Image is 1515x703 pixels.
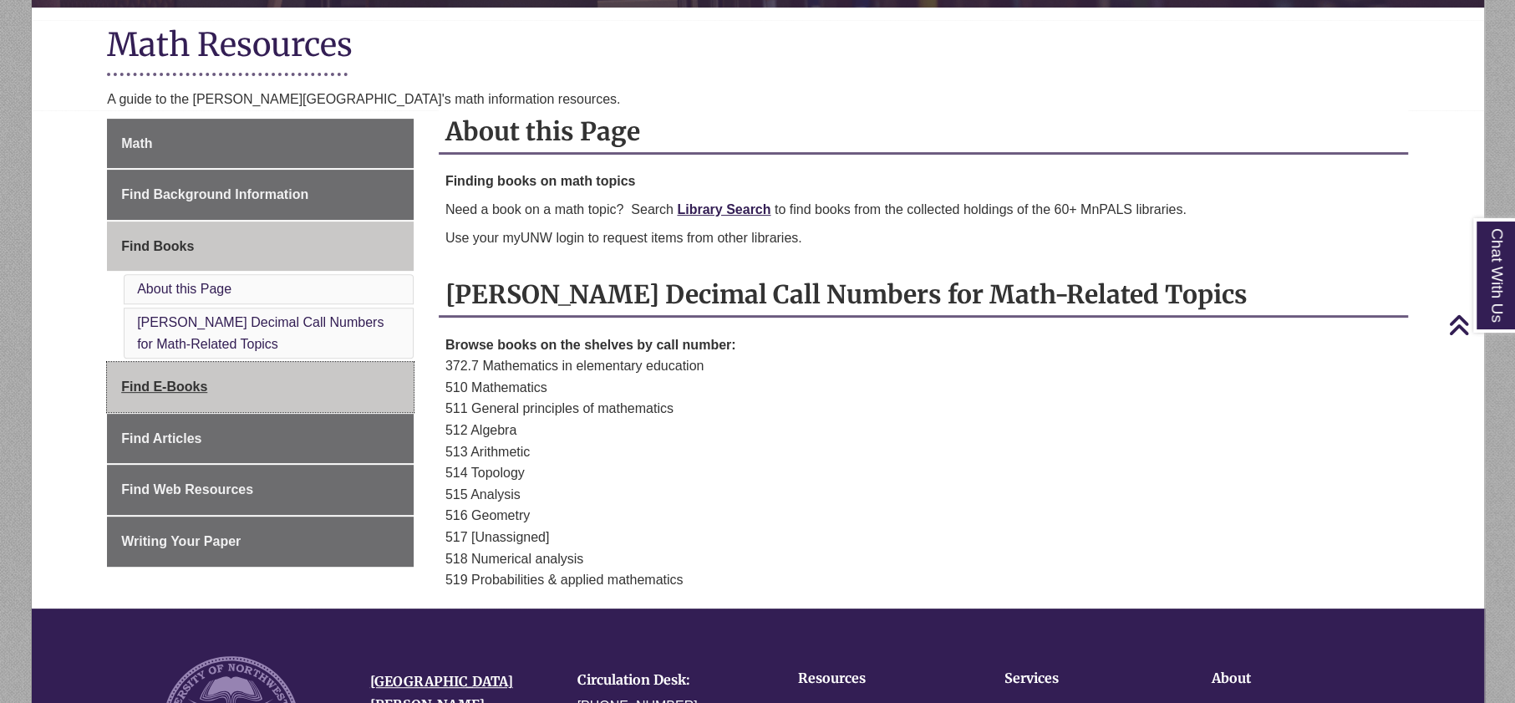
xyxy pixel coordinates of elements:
[107,517,414,567] a: Writing Your Paper
[1212,671,1367,686] h4: About
[370,673,513,690] a: [GEOGRAPHIC_DATA]
[107,222,414,272] a: Find Books
[121,380,207,394] span: Find E-Books
[445,174,636,188] strong: Finding books on math topics
[797,671,953,686] h4: Resources
[121,431,201,446] span: Find Articles
[137,282,231,296] a: About this Page
[1448,313,1511,336] a: Back to Top
[445,338,736,352] strong: Browse books on the shelves by call number:
[107,24,1408,69] h1: Math Resources
[107,92,620,106] span: A guide to the [PERSON_NAME][GEOGRAPHIC_DATA]'s math information resources.
[121,239,194,253] span: Find Books
[107,119,414,169] a: Math
[107,465,414,515] a: Find Web Resources
[445,200,1401,220] p: Need a book on a math topic? Search to find books from the collected holdings of the 60+ MnPALS l...
[445,377,1401,591] div: 510 Mathematics 511 General principles of mathematics 512 Algebra 513 Arithmetic 514 Topology 515...
[677,202,770,217] a: Library Search
[1004,671,1160,686] h4: Services
[439,110,1408,155] h2: About this Page
[445,355,1401,377] div: 372.7 Mathematics in elementary education
[121,187,308,201] span: Find Background Information
[445,228,1401,248] p: Use your myUNW login to request items from other libraries.
[107,170,414,220] a: Find Background Information
[577,673,760,688] h4: Circulation Desk:
[439,273,1408,318] h2: [PERSON_NAME] Decimal Call Numbers for Math-Related Topics
[137,315,384,351] a: [PERSON_NAME] Decimal Call Numbers for Math-Related Topics
[121,534,241,548] span: Writing Your Paper
[121,482,253,497] span: Find Web Resources
[107,414,414,464] a: Find Articles
[107,119,414,567] div: Guide Page Menu
[107,362,414,412] a: Find E-Books
[121,136,152,150] span: Math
